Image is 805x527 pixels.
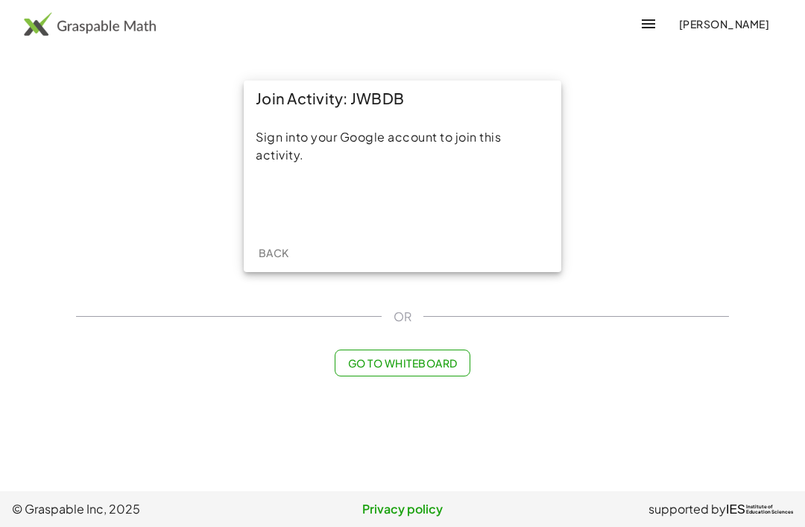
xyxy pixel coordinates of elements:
div: Join Activity: JWBDB [244,81,561,116]
iframe: Sign in with Google Button [326,186,479,219]
span: Go to Whiteboard [347,356,457,370]
div: Sign in with Google. Opens in new tab [334,186,471,219]
button: Go to Whiteboard [335,350,470,376]
span: Institute of Education Sciences [746,505,793,515]
span: supported by [648,500,726,518]
button: [PERSON_NAME] [666,10,781,37]
span: © Graspable Inc, 2025 [12,500,272,518]
span: [PERSON_NAME] [678,17,769,31]
button: Back [250,239,297,266]
span: IES [726,502,745,517]
span: Back [258,246,288,259]
span: OR [394,308,411,326]
a: IESInstitute ofEducation Sciences [726,500,793,518]
a: Privacy policy [272,500,532,518]
div: Sign into your Google account to join this activity. [256,128,549,164]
